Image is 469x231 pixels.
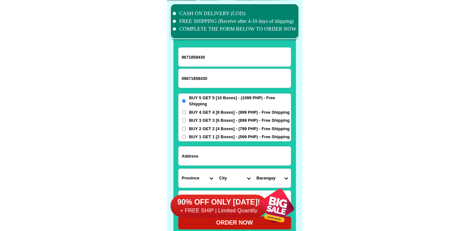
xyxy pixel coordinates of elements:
[179,147,291,165] input: Input address
[216,169,253,188] select: Select district
[182,110,186,114] input: BUY 4 GET 4 [8 Boxes] - (999 PHP) - Free Shipping
[182,99,186,103] input: BUY 5 GET 5 [10 Boxes] - (1099 PHP) - Free Shipping
[189,117,290,124] span: BUY 3 GET 3 [6 Boxes] - (899 PHP) - Free Shipping
[253,169,291,188] select: Select commune
[171,197,267,207] h6: 90% OFF ONLY [DATE]!
[189,134,290,140] span: BUY 1 GET 1 [2 Boxes] - (599 PHP) - Free Shipping
[179,48,291,66] input: Input full_name
[173,10,297,17] li: CASH ON DELIVERY (COD)
[182,127,186,131] input: BUY 2 GET 2 [4 Boxes] - (799 PHP) - Free Shipping
[179,169,216,188] select: Select province
[189,109,290,116] span: BUY 4 GET 4 [8 Boxes] - (999 PHP) - Free Shipping
[182,118,186,122] input: BUY 3 GET 3 [6 Boxes] - (899 PHP) - Free Shipping
[189,95,291,107] span: BUY 5 GET 5 [10 Boxes] - (1099 PHP) - Free Shipping
[189,126,290,132] span: BUY 2 GET 2 [4 Boxes] - (799 PHP) - Free Shipping
[179,69,291,88] input: Input phone_number
[173,17,297,25] li: FREE SHIPPING (Receive after 4-10 days of shipping)
[182,135,186,139] input: BUY 1 GET 1 [2 Boxes] - (599 PHP) - Free Shipping
[173,25,297,33] li: COMPLETE THE FORM BELOW TO ORDER NOW
[171,207,267,214] h6: + FREE SHIP | Limited Quantily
